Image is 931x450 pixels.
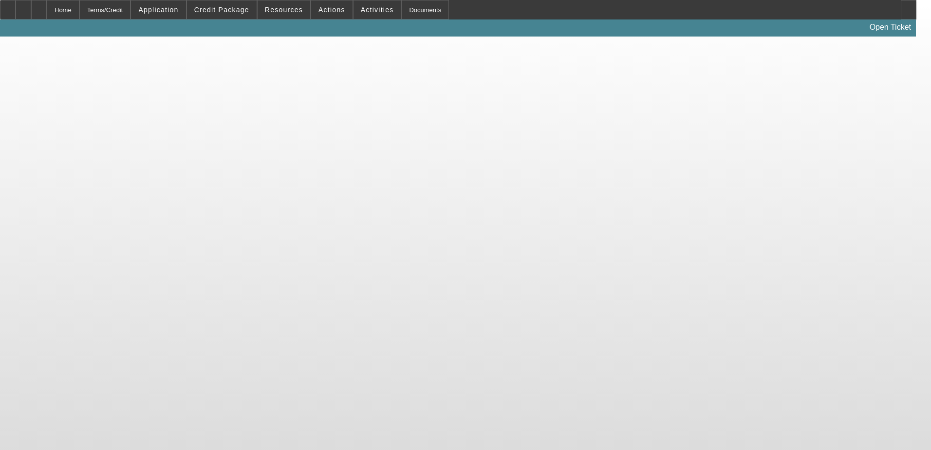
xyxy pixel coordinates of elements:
span: Resources [265,6,303,14]
button: Credit Package [187,0,257,19]
span: Actions [318,6,345,14]
button: Activities [354,0,401,19]
a: Open Ticket [866,19,915,36]
span: Credit Package [194,6,249,14]
span: Application [138,6,178,14]
span: Activities [361,6,394,14]
button: Application [131,0,186,19]
button: Actions [311,0,353,19]
button: Resources [258,0,310,19]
